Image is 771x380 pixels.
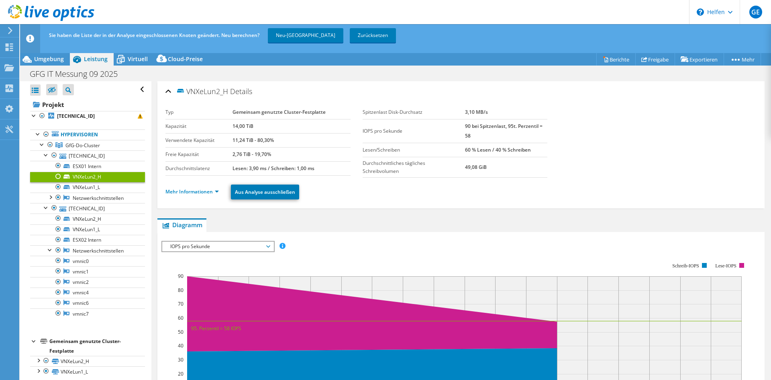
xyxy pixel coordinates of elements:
[178,329,184,335] text: 50
[235,189,295,195] font: Aus Analyse ausschließen
[30,161,145,171] a: ESX01 Intern
[30,150,145,161] a: [TECHNICAL_ID]
[233,137,274,144] font: 11,24 TiB - 80,30%
[689,56,718,63] font: Exportieren
[178,273,184,279] text: 90
[73,247,124,254] font: Netzwerkschnittstellen
[84,55,108,63] font: Leistung
[34,55,64,63] font: Umgebung
[350,28,396,43] a: Zurücksetzen
[73,184,100,191] font: VNXeLun1_L
[233,109,326,115] font: Gemeinsam genutzte Cluster-Festplatte
[172,221,202,229] font: Diagramm
[30,288,145,298] a: vmnic4
[178,342,184,349] text: 40
[724,53,761,66] a: Mehr
[30,245,145,256] a: Netzwerkschnittstellen
[73,226,100,233] font: VNXeLun1_L
[30,366,145,377] a: VNXeLun1_L
[30,224,145,235] a: VNXeLun1_L
[673,263,700,269] text: Schreib-IOPS
[49,338,121,354] font: Gemeinsam genutzte Cluster-Festplatte
[233,165,314,172] font: Lesen: 3,90 ms / Schreiben: 1,00 ms
[30,98,145,111] a: Projekt
[73,236,101,243] font: ESX02 Intern
[170,243,210,250] font: IOPS pro Sekunde
[165,123,186,129] font: Kapazität
[73,173,101,180] font: VNXeLun2_H
[61,358,89,365] font: VNXeLun2_H
[465,146,531,153] font: 60 % Lesen / 40 % Schreiben
[165,151,199,158] font: Freie Kapazität
[30,203,145,214] a: [TECHNICAL_ID]
[178,356,184,363] text: 30
[73,258,89,265] font: vmnic0
[165,188,213,195] font: Mehr Informationen
[30,140,145,150] a: GfG-Do-Cluster
[751,8,760,16] font: GE
[30,172,145,182] a: VNXeLun2_H
[358,32,388,39] font: Zurücksetzen
[73,300,89,306] font: vmnic6
[168,55,203,63] font: Cloud-Preise
[30,308,145,319] a: vmnic7
[30,182,145,193] a: VNXeLun1_L
[128,55,148,63] font: Virtuell
[42,101,64,109] font: Projekt
[363,146,400,153] font: Lesen/Schreiben
[363,109,422,115] font: Spitzenlast Disk-Durchsatz
[73,195,124,201] font: Netzwerkschnittstellen
[30,266,145,277] a: vmnic1
[178,314,184,321] text: 60
[231,185,299,199] a: Aus Analyse ausschließen
[178,300,184,307] text: 70
[233,151,271,158] font: 2,76 TiB - 19,70%
[165,165,210,172] font: Durchschnittslatenz
[635,53,675,66] a: Freigabe
[178,287,184,294] text: 80
[675,53,724,66] a: Exportieren
[230,86,252,96] font: Details
[69,152,105,159] font: [TECHNICAL_ID]
[186,86,228,96] font: VNXeLun2_H
[30,214,145,224] a: VNXeLun2_H
[276,32,335,39] font: Neu-[GEOGRAPHIC_DATA]
[363,160,425,175] font: Durchschnittliches tägliches Schreibvolumen
[73,163,101,170] font: ESX01 Intern
[73,216,101,222] font: VNXeLun2_H
[30,111,145,121] a: [TECHNICAL_ID]
[30,235,145,245] a: ESX02 Intern
[73,289,89,296] font: vmnic4
[648,56,669,63] font: Freigabe
[30,277,145,288] a: vmnic2
[707,8,725,16] font: Helfen
[465,123,543,139] font: 90 bei Spitzenlast, 95t. Perzentil = 58
[178,370,184,377] text: 20
[165,137,214,144] font: Verwendete Kapazität
[30,298,145,308] a: vmnic6
[73,310,89,317] font: vmnic7
[191,325,241,332] text: 95. Perzentil = 58 IOPS
[30,193,145,203] a: Netzwerkschnittstellen
[363,127,402,134] font: IOPS pro Sekunde
[233,123,253,129] font: 14,00 TiB
[716,263,737,269] text: Lese-IOPS
[596,53,636,66] a: Berichte
[742,56,755,63] font: Mehr
[30,68,118,79] font: GFG IT Messung 09 2025
[69,205,105,212] font: [TECHNICAL_ID]
[697,8,704,16] svg: \n
[268,28,343,43] a: Neu-[GEOGRAPHIC_DATA]
[30,356,145,366] a: VNXeLun2_H
[610,56,629,63] font: Berichte
[73,279,89,286] font: vmnic2
[30,256,145,266] a: vmnic0
[61,131,98,138] font: Hypervisoren
[465,109,488,115] font: 3,10 MB/s
[65,142,100,149] font: GfG-Do-Cluster
[165,188,219,195] a: Mehr Informationen
[73,268,89,275] font: vmnic1
[49,32,259,39] font: Sie haben die Liste der in der Analyse eingeschlossenen Knoten geändert. Neu berechnen?
[61,368,88,375] font: VNXeLun1_L
[57,113,95,119] font: [TECHNICAL_ID]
